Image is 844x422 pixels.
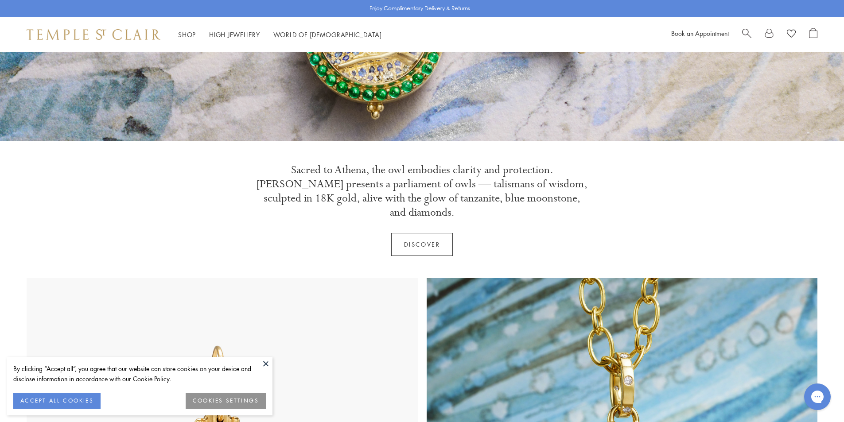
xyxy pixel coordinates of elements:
[391,233,453,256] a: Discover
[178,30,196,39] a: ShopShop
[742,28,751,41] a: Search
[787,28,796,41] a: View Wishlist
[13,364,266,384] div: By clicking “Accept all”, you agree that our website can store cookies on your device and disclos...
[273,30,382,39] a: World of [DEMOGRAPHIC_DATA]World of [DEMOGRAPHIC_DATA]
[178,29,382,40] nav: Main navigation
[369,4,470,13] p: Enjoy Complimentary Delivery & Returns
[800,380,835,413] iframe: Gorgias live chat messenger
[27,29,160,40] img: Temple St. Clair
[809,28,817,41] a: Open Shopping Bag
[186,393,266,409] button: COOKIES SETTINGS
[671,29,729,38] a: Book an Appointment
[209,30,260,39] a: High JewelleryHigh Jewellery
[13,393,101,409] button: ACCEPT ALL COOKIES
[256,163,588,220] p: Sacred to Athena, the owl embodies clarity and protection. [PERSON_NAME] presents a parliament of...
